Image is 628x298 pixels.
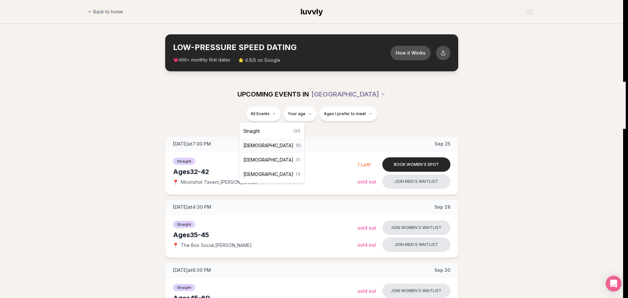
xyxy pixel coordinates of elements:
span: ( 31 ) [293,129,300,134]
span: [DEMOGRAPHIC_DATA] [243,171,293,178]
span: [DEMOGRAPHIC_DATA] [243,142,293,149]
span: ( 1 ) [296,172,300,177]
span: [DEMOGRAPHIC_DATA] [243,157,293,163]
span: ( 1 ) [296,157,300,163]
span: ( 5 ) [296,143,301,148]
span: Straight [243,128,260,134]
